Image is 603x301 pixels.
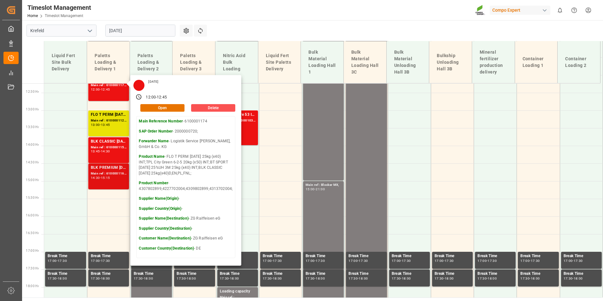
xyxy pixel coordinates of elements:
[57,277,58,280] div: -
[273,277,282,280] div: 18:00
[490,6,550,15] div: Compo Expert
[520,53,553,71] div: Container Loading 1
[563,53,595,71] div: Container Loading 2
[139,226,191,231] strong: Supplier Country(Destination)
[134,277,143,280] div: 17:30
[315,188,316,191] div: -
[27,3,91,12] div: Timeslot Management
[105,25,175,37] input: DD.MM.YYYY
[435,271,470,277] div: Break Time
[564,277,573,280] div: 17:30
[91,171,126,176] div: Main ref : 6100001168, 2000000942;
[144,277,153,280] div: 18:00
[348,259,358,262] div: 17:00
[139,154,233,176] p: - FLO T PERM [DATE] 25kg (x40) INT;TPL City Green 6-2-5 20kg (x50) INT;BT SPORT [DATE] 25%UH 3M 2...
[139,226,233,232] p: -
[475,5,485,16] img: Screenshot%202023-09-29%20at%2010.02.21.png_1712312052.png
[26,125,39,129] span: 13:30 Hr
[574,259,583,262] div: 17:30
[92,50,125,75] div: Paletts Loading & Delivery 1
[48,277,57,280] div: 17:30
[520,253,556,259] div: Break Time
[100,88,101,91] div: -
[139,139,169,143] strong: Forwarder Name
[91,176,100,179] div: 14:30
[49,50,82,75] div: Liquid Fert Site Bulk Delivery
[567,3,581,17] button: Help Center
[445,259,454,262] div: 17:30
[401,259,401,262] div: -
[392,271,427,277] div: Break Time
[177,271,212,277] div: Break Time
[178,50,210,75] div: Paletts Loading & Delivery 3
[306,253,341,259] div: Break Time
[101,150,110,153] div: 14:30
[273,259,282,262] div: 17:30
[135,50,167,75] div: Paletts Loading & Delivery 2
[100,277,101,280] div: -
[100,259,101,262] div: -
[574,277,583,280] div: 18:00
[139,236,191,240] strong: Customer Name(Destination)
[564,271,599,277] div: Break Time
[139,216,188,221] strong: Supplier Name(Destination)
[477,253,513,259] div: Break Time
[477,271,513,277] div: Break Time
[139,216,233,221] p: - ZG Raiffeisen eG
[139,154,165,159] strong: Product Name
[58,259,67,262] div: 17:30
[531,259,540,262] div: 17:30
[315,277,316,280] div: -
[348,253,384,259] div: Break Time
[48,271,84,277] div: Break Time
[402,277,411,280] div: 18:00
[488,277,497,280] div: 18:00
[359,259,368,262] div: 17:30
[140,104,184,112] button: Open
[272,259,273,262] div: -
[26,249,39,252] span: 17:00 Hr
[306,277,315,280] div: 17:30
[139,129,173,133] strong: SAP Order Number
[26,161,39,164] span: 14:30 Hr
[187,277,196,280] div: 18:00
[229,277,230,280] div: -
[139,139,233,150] p: - Logistik Service [PERSON_NAME], GmbH & Co. KG
[91,83,126,88] div: Main ref : 6100001174, 2000000720;
[91,41,126,47] div: Abholung Erkoll Solingen
[156,95,157,100] div: -
[316,259,325,262] div: 17:30
[392,277,401,280] div: 17:30
[272,277,273,280] div: -
[191,104,235,112] button: Delete
[101,176,110,179] div: 15:15
[139,180,233,192] p: - 4307802899;4227702004;4309802899;4313702004;
[263,277,272,280] div: 17:30
[401,277,401,280] div: -
[444,259,445,262] div: -
[101,88,110,91] div: 12:45
[139,196,233,202] p: -
[306,259,315,262] div: 17:00
[101,123,110,126] div: 13:45
[263,259,272,262] div: 17:00
[487,277,488,280] div: -
[134,271,169,277] div: Break Time
[490,4,553,16] button: Compo Expert
[143,277,144,280] div: -
[316,277,325,280] div: 18:00
[306,188,315,191] div: 15:00
[445,277,454,280] div: 18:00
[91,123,100,126] div: 13:00
[564,259,573,262] div: 17:00
[348,277,358,280] div: 17:30
[91,112,126,118] div: FLO T PERM [DATE] 25kg (x40) INT;
[435,259,444,262] div: 17:00
[139,119,183,123] strong: Main Reference Number
[435,253,470,259] div: Break Time
[520,271,556,277] div: Break Time
[91,277,100,280] div: 17:30
[349,46,381,78] div: Bulk Material Loading Hall 3C
[392,253,427,259] div: Break Time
